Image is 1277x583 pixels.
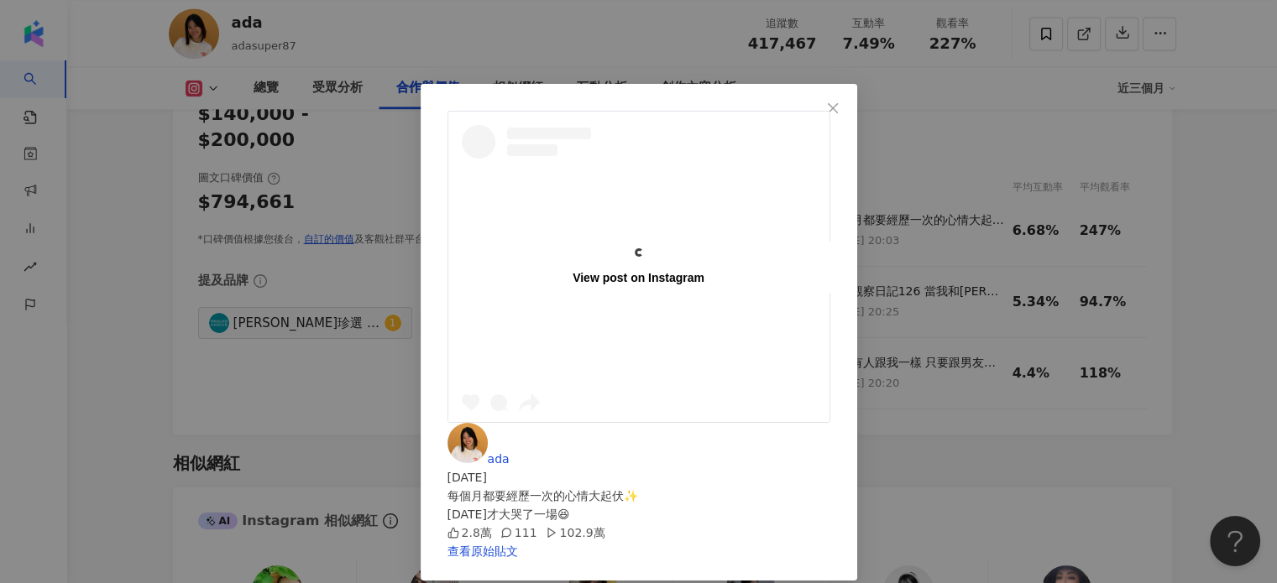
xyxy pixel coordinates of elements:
img: KOL Avatar [447,423,488,463]
a: KOL Avatarada [447,452,510,466]
span: close [826,102,840,115]
span: ada [488,452,510,466]
div: View post on Instagram [573,270,704,285]
div: 2.8萬 [447,523,492,542]
div: 每個月都要經歷一次的心情大起伏✨ [DATE]才大哭了一場😆 [447,487,830,523]
div: 102.9萬 [546,523,605,542]
button: Close [816,91,850,125]
a: 查看原始貼文 [447,544,518,558]
a: View post on Instagram [448,112,830,422]
div: [DATE] [447,468,830,487]
div: 111 [500,523,537,542]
